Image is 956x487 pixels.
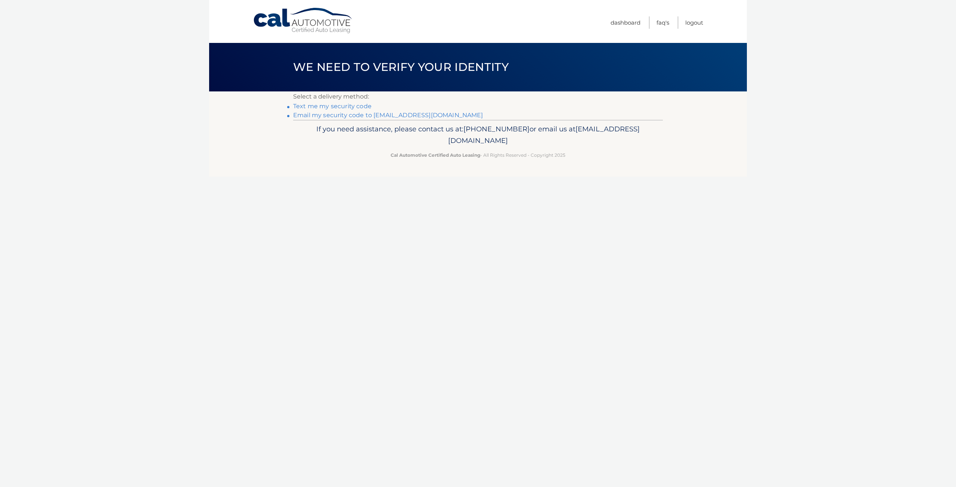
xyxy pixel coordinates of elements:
[293,103,372,110] a: Text me my security code
[657,16,669,29] a: FAQ's
[298,123,658,147] p: If you need assistance, please contact us at: or email us at
[293,112,483,119] a: Email my security code to [EMAIL_ADDRESS][DOMAIN_NAME]
[293,91,663,102] p: Select a delivery method:
[685,16,703,29] a: Logout
[253,7,354,34] a: Cal Automotive
[293,60,509,74] span: We need to verify your identity
[298,151,658,159] p: - All Rights Reserved - Copyright 2025
[391,152,480,158] strong: Cal Automotive Certified Auto Leasing
[611,16,640,29] a: Dashboard
[463,125,530,133] span: [PHONE_NUMBER]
